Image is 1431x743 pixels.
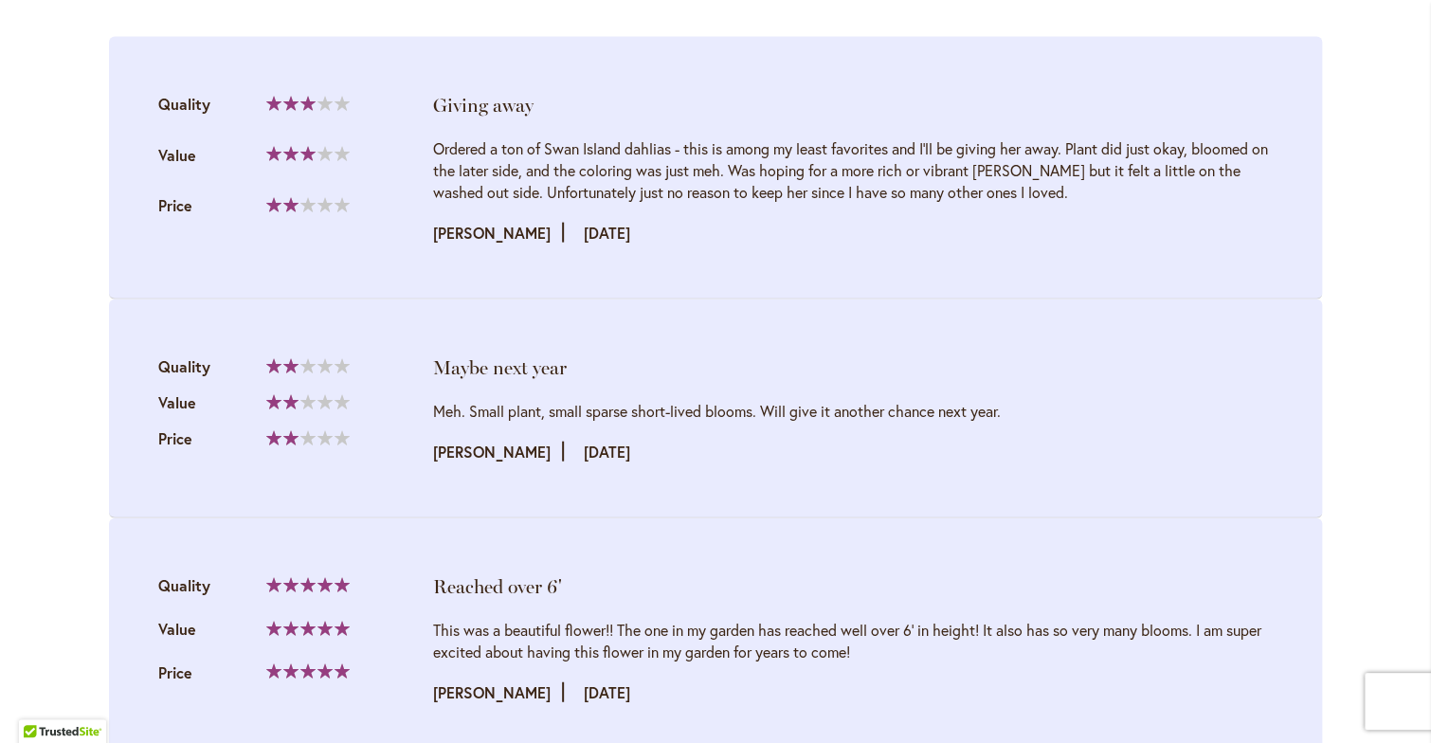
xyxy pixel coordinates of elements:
[433,92,1273,118] div: Giving away
[266,621,350,636] div: 100%
[266,358,350,373] div: 40%
[266,577,350,592] div: 100%
[584,442,630,462] time: [DATE]
[266,430,350,445] div: 40%
[266,146,350,161] div: 60%
[433,223,564,243] strong: [PERSON_NAME]
[433,400,1273,422] div: Meh. Small plant, small sparse short-lived blooms. Will give it another chance next year.
[433,354,1273,381] div: Maybe next year
[266,394,350,409] div: 40%
[14,676,67,729] iframe: Launch Accessibility Center
[433,442,564,462] strong: [PERSON_NAME]
[158,145,196,165] span: Value
[158,619,196,639] span: Value
[158,195,192,215] span: Price
[584,223,630,243] time: [DATE]
[158,428,192,448] span: Price
[158,392,196,412] span: Value
[266,197,350,212] div: 40%
[266,663,350,679] div: 100%
[158,662,192,682] span: Price
[433,619,1273,662] div: This was a beautiful flower!! The one in my garden has reached well over 6' in height! It also ha...
[158,575,210,595] span: Quality
[158,356,210,376] span: Quality
[433,682,564,702] strong: [PERSON_NAME]
[266,96,350,111] div: 60%
[158,94,210,114] span: Quality
[433,137,1273,203] div: Ordered a ton of Swan Island dahlias - this is among my least favorites and I’ll be giving her aw...
[584,682,630,702] time: [DATE]
[433,573,1273,600] div: Reached over 6'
